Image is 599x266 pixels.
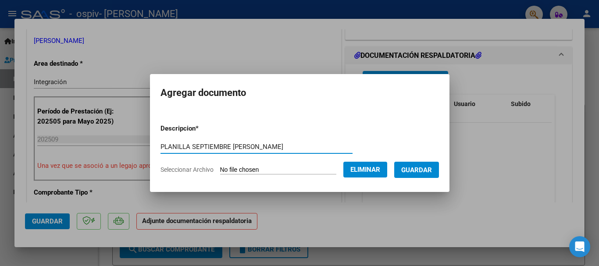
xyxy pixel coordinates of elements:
[569,236,590,257] div: Open Intercom Messenger
[160,124,244,134] p: Descripcion
[394,162,439,178] button: Guardar
[160,166,214,173] span: Seleccionar Archivo
[401,166,432,174] span: Guardar
[343,162,387,177] button: Eliminar
[160,85,439,101] h2: Agregar documento
[350,166,380,174] span: Eliminar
